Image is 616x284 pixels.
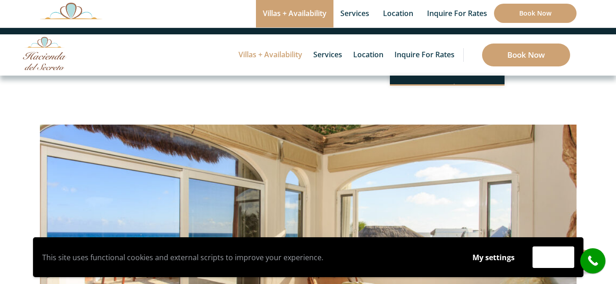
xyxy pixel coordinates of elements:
p: This site uses functional cookies and external scripts to improve your experience. [42,251,455,264]
a: Villas + Availability [234,34,307,76]
a: Book Now [482,44,570,66]
a: Book Now [494,4,577,23]
img: Awesome Logo [40,2,102,19]
button: My settings [464,247,523,268]
a: call [580,248,605,273]
i: call [583,251,603,271]
button: Accept [533,246,574,268]
a: Standard Inquiry [404,79,491,95]
a: Location [349,34,388,76]
a: Services [309,34,347,76]
img: Awesome Logo [23,37,67,70]
a: Inquire for Rates [390,34,459,76]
